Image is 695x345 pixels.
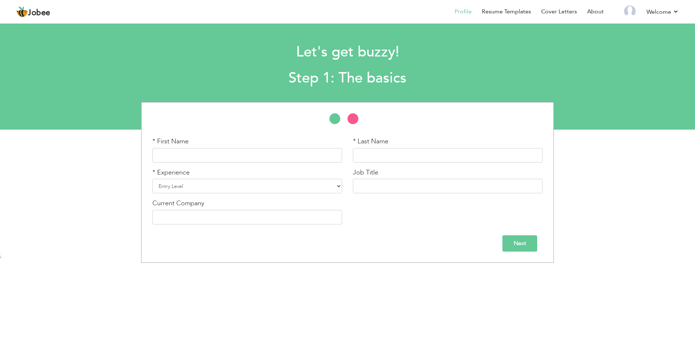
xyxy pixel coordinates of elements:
h1: Let's get buzzy! [92,43,603,62]
a: Resume Templates [482,8,531,16]
label: * Last Name [353,137,388,146]
label: * First Name [152,137,189,146]
label: Job Title [353,168,378,177]
input: Next [502,235,537,252]
img: Profile Img [624,5,636,17]
a: About [587,8,604,16]
a: Cover Letters [541,8,577,16]
a: Welcome [646,8,679,16]
a: Profile [455,8,472,16]
label: Current Company [152,199,204,208]
label: * Experience [152,168,190,177]
h2: Step 1: The basics [92,69,603,88]
a: Jobee [16,6,50,18]
span: Jobee [28,9,50,17]
img: jobee.io [16,6,28,18]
